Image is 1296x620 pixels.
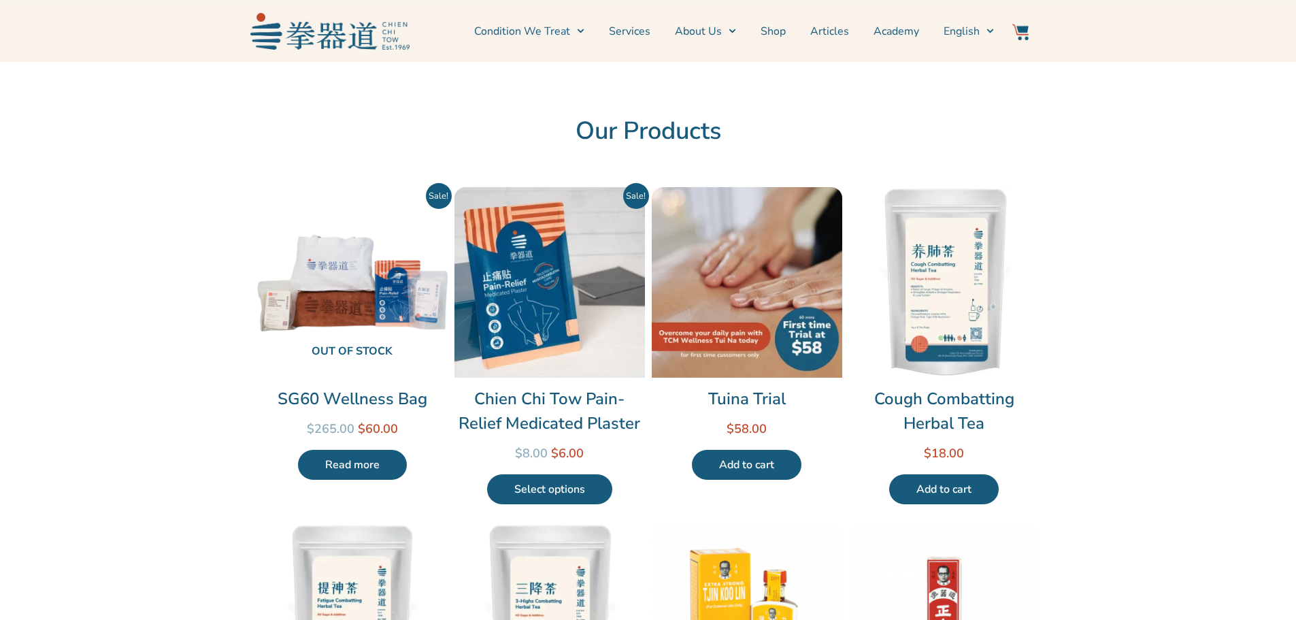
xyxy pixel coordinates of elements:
[307,421,314,437] span: $
[652,187,842,378] img: Tuina Trial
[924,445,931,461] span: $
[257,187,448,378] a: Out of stock
[727,421,767,437] bdi: 58.00
[761,14,786,48] a: Shop
[623,183,649,209] span: Sale!
[551,445,559,461] span: $
[307,421,354,437] bdi: 265.00
[268,338,437,367] span: Out of stock
[487,474,612,504] a: Select options for “Chien Chi Tow Pain-Relief Medicated Plaster”
[874,14,919,48] a: Academy
[924,445,964,461] bdi: 18.00
[515,445,522,461] span: $
[257,116,1040,146] h2: Our Products
[358,421,398,437] bdi: 60.00
[675,14,736,48] a: About Us
[944,14,994,48] a: English
[454,187,645,378] img: Chien Chi Tow Pain-Relief Medicated Plaster
[416,14,995,48] nav: Menu
[1012,24,1029,40] img: Website Icon-03
[257,387,448,411] a: SG60 Wellness Bag
[257,187,448,378] img: SG60 Wellness Bag
[474,14,584,48] a: Condition We Treat
[454,387,645,436] a: Chien Chi Tow Pain-Relief Medicated Plaster
[358,421,365,437] span: $
[652,387,842,411] a: Tuina Trial
[849,187,1040,378] img: Cough Combatting Herbal Tea
[889,474,999,504] a: Add to cart: “Cough Combatting Herbal Tea”
[849,387,1040,436] a: Cough Combatting Herbal Tea
[426,183,452,209] span: Sale!
[692,450,801,480] a: Add to cart: “Tuina Trial”
[551,445,584,461] bdi: 6.00
[944,23,980,39] span: English
[727,421,734,437] span: $
[298,450,407,480] a: Read more about “SG60 Wellness Bag”
[609,14,650,48] a: Services
[810,14,849,48] a: Articles
[515,445,548,461] bdi: 8.00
